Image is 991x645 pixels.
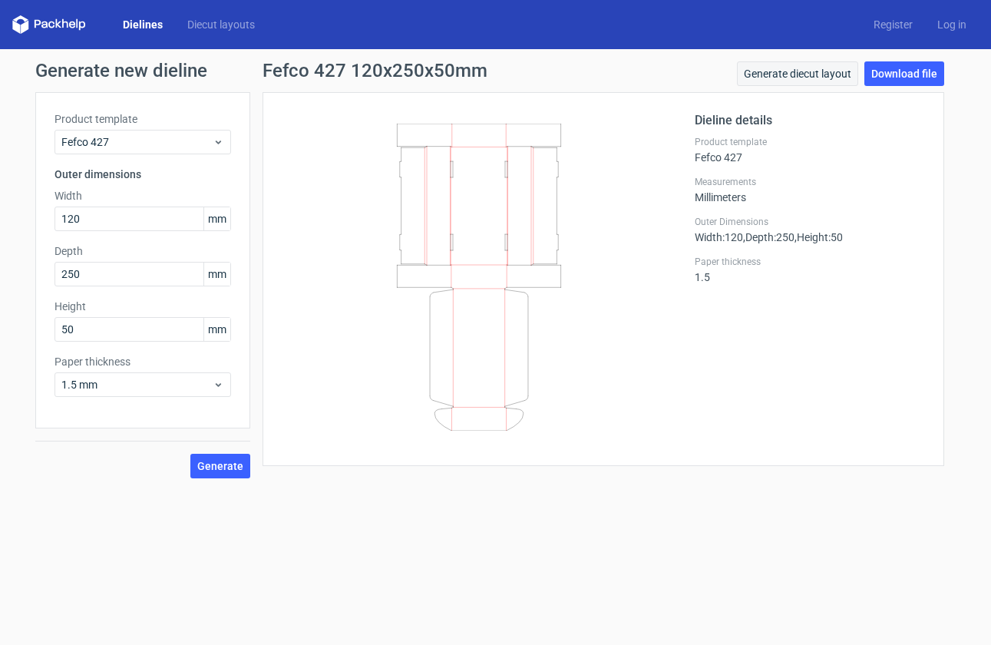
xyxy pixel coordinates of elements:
[203,263,230,286] span: mm
[55,299,231,314] label: Height
[695,216,925,228] label: Outer Dimensions
[695,136,925,148] label: Product template
[695,256,925,268] label: Paper thickness
[861,17,925,32] a: Register
[203,318,230,341] span: mm
[55,111,231,127] label: Product template
[743,231,794,243] span: , Depth : 250
[197,461,243,471] span: Generate
[737,61,858,86] a: Generate diecut layout
[111,17,175,32] a: Dielines
[263,61,487,80] h1: Fefco 427 120x250x50mm
[175,17,267,32] a: Diecut layouts
[695,231,743,243] span: Width : 120
[864,61,944,86] a: Download file
[695,176,925,188] label: Measurements
[695,111,925,130] h2: Dieline details
[695,136,925,164] div: Fefco 427
[61,377,213,392] span: 1.5 mm
[695,256,925,283] div: 1.5
[55,188,231,203] label: Width
[190,454,250,478] button: Generate
[35,61,956,80] h1: Generate new dieline
[695,176,925,203] div: Millimeters
[55,243,231,259] label: Depth
[794,231,843,243] span: , Height : 50
[925,17,979,32] a: Log in
[55,167,231,182] h3: Outer dimensions
[203,207,230,230] span: mm
[61,134,213,150] span: Fefco 427
[55,354,231,369] label: Paper thickness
